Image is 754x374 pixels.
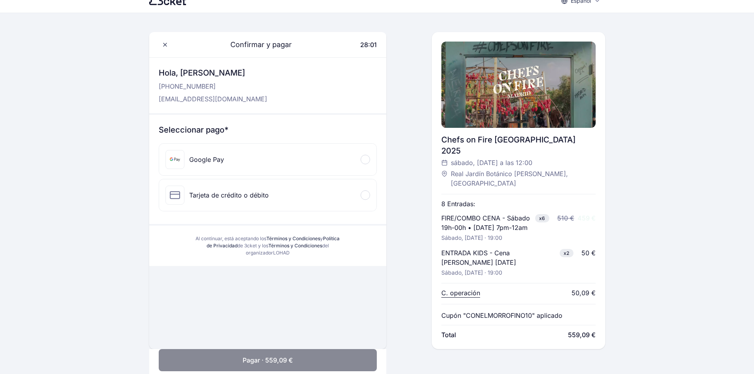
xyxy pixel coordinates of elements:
[441,311,562,320] p: Cupón "CONELMORROFINO10" aplicado
[189,155,224,164] div: Google Pay
[441,134,596,156] div: Chefs on Fire [GEOGRAPHIC_DATA] 2025
[441,330,456,340] span: Total
[268,243,322,249] a: Términos y Condiciones
[535,214,549,222] span: x6
[581,248,596,258] div: 50 €
[189,190,269,200] div: Tarjeta de crédito o débito
[441,269,502,277] p: sábado, [DATE] · 19:00
[441,248,556,267] p: ENTRADA KIDS - Cena [PERSON_NAME] [DATE]
[194,235,342,256] div: Al continuar, está aceptando los y de 3cket y los del organizador
[572,288,596,298] div: 50,09 €
[159,124,377,135] h3: Seleccionar pago*
[568,330,596,340] span: 559,09 €
[451,158,532,167] span: sábado, [DATE] a las 12:00
[441,288,480,298] p: C. operación
[451,169,588,188] span: Real Jardín Botánico [PERSON_NAME], [GEOGRAPHIC_DATA]
[273,250,290,256] span: LOHAD
[360,41,377,49] span: 28:01
[560,249,574,257] span: x2
[159,349,377,371] button: Pagar · 559,09 €
[441,213,532,232] p: FIRE/COMBO CENA - Sábado 19h-00h • [DATE] 7pm-12am
[266,235,320,241] a: Términos y Condiciones
[159,67,267,78] h3: Hola, [PERSON_NAME]
[441,234,502,242] p: sábado, [DATE] · 19:00
[159,82,267,91] p: [PHONE_NUMBER]
[557,214,574,222] span: 510 €
[243,355,293,365] span: Pagar · 559,09 €
[221,39,292,50] span: Confirmar y pagar
[577,214,596,222] span: 459 €
[441,199,475,209] p: 8 Entradas:
[159,94,267,104] p: [EMAIL_ADDRESS][DOMAIN_NAME]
